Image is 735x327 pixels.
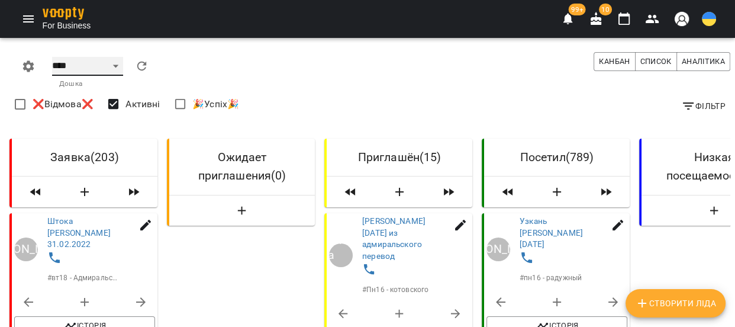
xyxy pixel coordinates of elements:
[682,55,725,68] span: Аналітика
[681,99,726,113] span: Фільтр
[702,12,716,26] img: UA.svg
[494,148,620,166] h6: Посетил ( 789 )
[587,181,625,203] button: Пересунути всіх лідів з колонки
[14,238,38,261] a: [PERSON_NAME]
[594,52,635,71] button: Канбан
[676,52,730,71] button: Аналітика
[174,200,310,222] button: Створити Ліда
[486,238,510,261] div: Светлана
[362,284,428,295] p: # Пн16 - котовского
[626,289,726,318] button: Створити Ліда
[430,181,468,203] button: Пересунути всіх лідів з колонки
[635,52,677,71] button: Список
[21,148,148,166] h6: Заявка ( 203 )
[14,5,43,33] button: Menu
[43,7,84,20] img: voopty.png
[17,181,54,203] button: Пересунути всіх лідів з колонки
[329,243,353,267] div: Кристина руководитель отдела инспекций и докладов
[336,148,463,166] h6: Приглашён ( 15 )
[43,20,91,31] span: For Business
[486,238,510,261] a: [PERSON_NAME]
[329,243,353,267] a: [PERSON_NAME] руководитель отдела инспекций и докладов
[599,4,612,15] span: 10
[531,181,582,203] button: Створити Ліда
[599,55,630,68] span: Канбан
[33,97,94,111] span: ❌Відмова❌
[640,55,672,68] span: Список
[489,181,527,203] button: Пересунути всіх лідів з колонки
[47,272,118,283] p: # вт18 - Адмиральский
[331,181,369,203] button: Пересунути всіх лідів з колонки
[520,272,582,283] p: # пн16 - радужный
[676,95,730,117] button: Фільтр
[125,97,160,111] span: Активні
[47,216,111,249] a: Штока [PERSON_NAME] 31.02.2022
[374,181,425,203] button: Створити Ліда
[14,238,38,261] div: Светлана
[673,11,690,27] img: avatar_s.png
[179,148,305,185] h6: Ожидает приглашения ( 0 )
[569,4,586,15] span: 99+
[59,181,110,203] button: Створити Ліда
[520,216,583,249] a: Узкань [PERSON_NAME] [DATE]
[362,216,425,261] a: [PERSON_NAME] [DATE] из адмиральского перевод
[115,181,153,203] button: Пересунути всіх лідів з колонки
[59,81,116,88] p: Дошка
[635,296,716,310] span: Створити Ліда
[192,97,239,111] span: 🎉Успіх🎉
